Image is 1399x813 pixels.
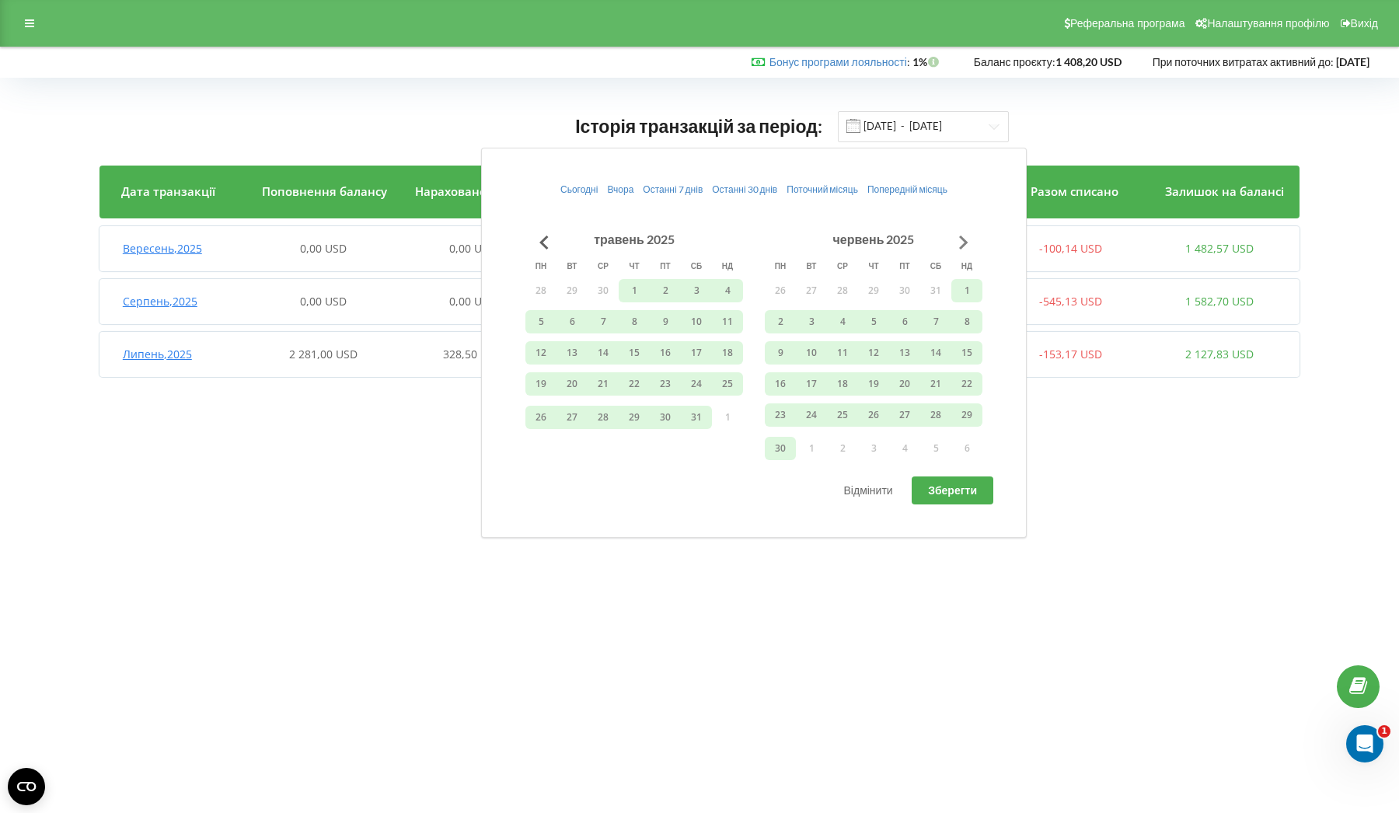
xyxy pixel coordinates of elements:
button: 29 [951,403,982,427]
button: 4 [889,437,920,460]
button: 20 [556,372,588,396]
button: 26 [858,403,889,427]
span: -100,14 USD [1039,241,1102,256]
span: 0,00 USD [300,241,347,256]
button: 2 [650,279,681,302]
button: 28 [588,406,619,429]
button: 18 [712,341,743,365]
span: Разом списано [1031,183,1118,199]
button: 4 [712,279,743,302]
button: 14 [588,341,619,365]
span: 0,00 USD [449,241,496,256]
button: 20 [889,372,920,396]
button: 3 [858,437,889,460]
span: 2 127,83 USD [1185,347,1254,361]
span: 0,00 USD [300,294,347,309]
button: 24 [796,403,827,427]
span: 1 [1378,725,1390,738]
button: 9 [650,310,681,333]
button: 30 [650,406,681,429]
span: Нараховано бонусів [415,183,533,199]
span: Вихід [1351,17,1378,30]
button: 14 [920,341,951,365]
button: 22 [951,372,982,396]
button: 19 [858,372,889,396]
span: Липень , 2025 [123,347,192,361]
button: 6 [889,310,920,333]
span: Поточний місяць [787,183,858,195]
button: 28 [827,279,858,302]
button: Go to previous month [529,227,560,258]
button: 23 [765,403,796,427]
button: 31 [920,279,951,302]
span: Дата транзакції [121,183,215,199]
button: 4 [827,310,858,333]
th: четвер [619,254,650,277]
button: 15 [619,341,650,365]
button: 6 [951,437,982,460]
button: 3 [681,279,712,302]
button: 26 [765,279,796,302]
button: 12 [858,341,889,365]
iframe: Intercom live chat [1346,725,1383,762]
button: 2 [827,437,858,460]
div: травень 2025 [589,230,679,249]
button: 23 [650,372,681,396]
strong: 1% [912,55,943,68]
button: 29 [556,279,588,302]
button: Go to next month [948,227,979,258]
span: 0,00 USD [449,294,496,309]
button: 2 [765,310,796,333]
button: 25 [712,372,743,396]
button: 7 [920,310,951,333]
button: 24 [681,372,712,396]
button: 16 [650,341,681,365]
span: Залишок на балансі [1165,183,1284,199]
button: 27 [796,279,827,302]
button: 15 [951,341,982,365]
button: 28 [920,403,951,427]
th: вівторок [556,254,588,277]
th: п’ятниця [650,254,681,277]
span: -545,13 USD [1039,294,1102,309]
button: Відмінити [828,476,909,504]
button: 18 [827,372,858,396]
button: 30 [765,437,796,460]
th: вівторок [796,254,827,277]
a: Бонус програми лояльності [769,55,907,68]
button: Зберегти [912,476,993,504]
button: 9 [765,341,796,365]
button: 11 [827,341,858,365]
button: 13 [889,341,920,365]
button: 29 [619,406,650,429]
button: 7 [588,310,619,333]
th: понеділок [525,254,556,277]
span: Поповнення балансу [262,183,387,199]
th: четвер [858,254,889,277]
button: 26 [525,406,556,429]
button: 1 [951,279,982,302]
button: 13 [556,341,588,365]
span: Останні 30 днів [712,183,777,195]
button: 21 [920,372,951,396]
span: 328,50 USD [443,347,502,361]
button: 30 [889,279,920,302]
button: 21 [588,372,619,396]
button: 1 [796,437,827,460]
th: субота [920,254,951,277]
button: 19 [525,372,556,396]
button: 10 [681,310,712,333]
span: 2 281,00 USD [289,347,358,361]
button: 27 [556,406,588,429]
button: 1 [712,406,743,429]
button: Open CMP widget [8,768,45,805]
button: 25 [827,403,858,427]
button: 10 [796,341,827,365]
span: Вересень , 2025 [123,241,202,256]
span: Історія транзакцій за період: [575,115,822,137]
span: При поточних витратах активний до: [1153,55,1334,68]
button: 8 [619,310,650,333]
button: 6 [556,310,588,333]
button: 11 [712,310,743,333]
span: -153,17 USD [1039,347,1102,361]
